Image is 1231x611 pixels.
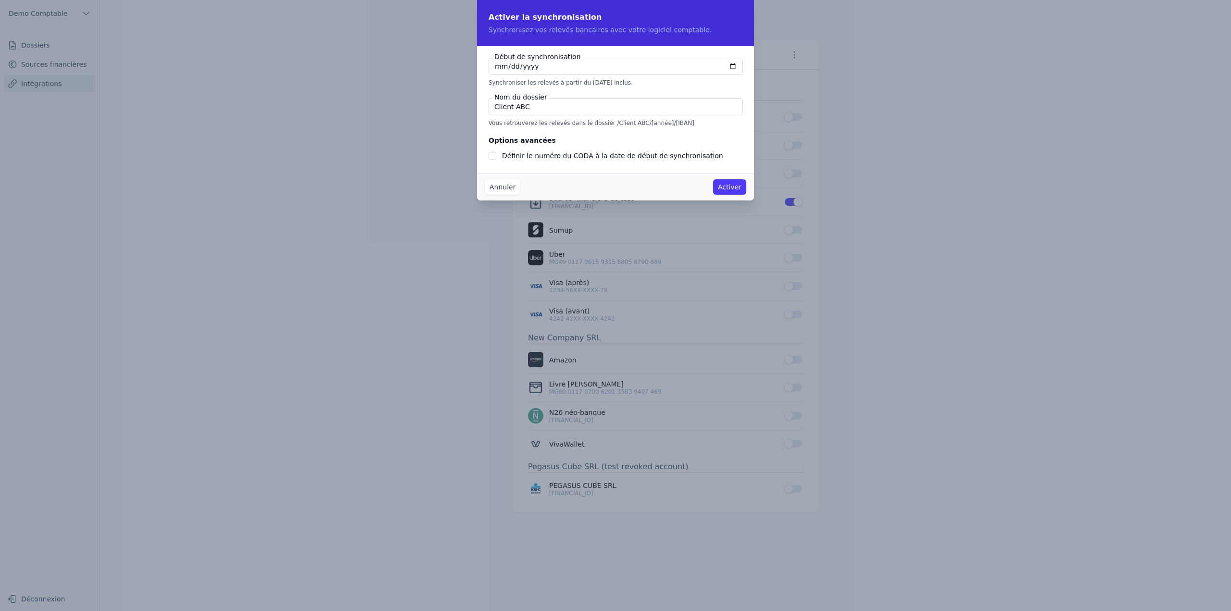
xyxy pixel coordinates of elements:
h2: Activer la synchronisation [489,12,742,23]
p: Synchroniser les relevés à partir du [DATE] inclus. [489,79,742,87]
legend: Options avancées [489,135,556,146]
input: NOM SOCIETE [489,98,743,115]
label: Nom du dossier [492,92,549,102]
p: Vous retrouverez les relevés dans le dossier /Client ABC/[année]/[IBAN] [489,119,742,127]
label: Définir le numéro du CODA à la date de début de synchronisation [502,152,723,160]
label: Début de synchronisation [492,52,583,62]
p: Synchronisez vos relevés bancaires avec votre logiciel comptable. [489,25,742,35]
button: Annuler [485,179,520,195]
button: Activer [713,179,746,195]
